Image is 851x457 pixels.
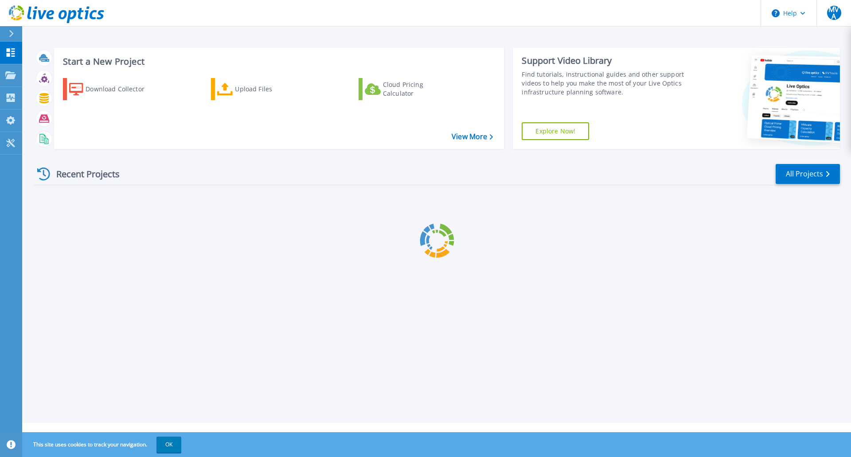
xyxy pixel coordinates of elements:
div: Find tutorials, instructional guides and other support videos to help you make the most of your L... [522,70,688,97]
div: Cloud Pricing Calculator [383,80,454,98]
button: OK [156,437,181,453]
a: View More [452,133,493,141]
div: Support Video Library [522,55,688,66]
div: Download Collector [86,80,156,98]
h3: Start a New Project [63,57,493,66]
div: Recent Projects [34,163,132,185]
div: Upload Files [235,80,306,98]
span: MVA [827,6,841,20]
a: Download Collector [63,78,162,100]
span: This site uses cookies to track your navigation. [24,437,181,453]
a: Cloud Pricing Calculator [359,78,457,100]
a: All Projects [776,164,840,184]
a: Upload Files [211,78,310,100]
a: Explore Now! [522,122,589,140]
